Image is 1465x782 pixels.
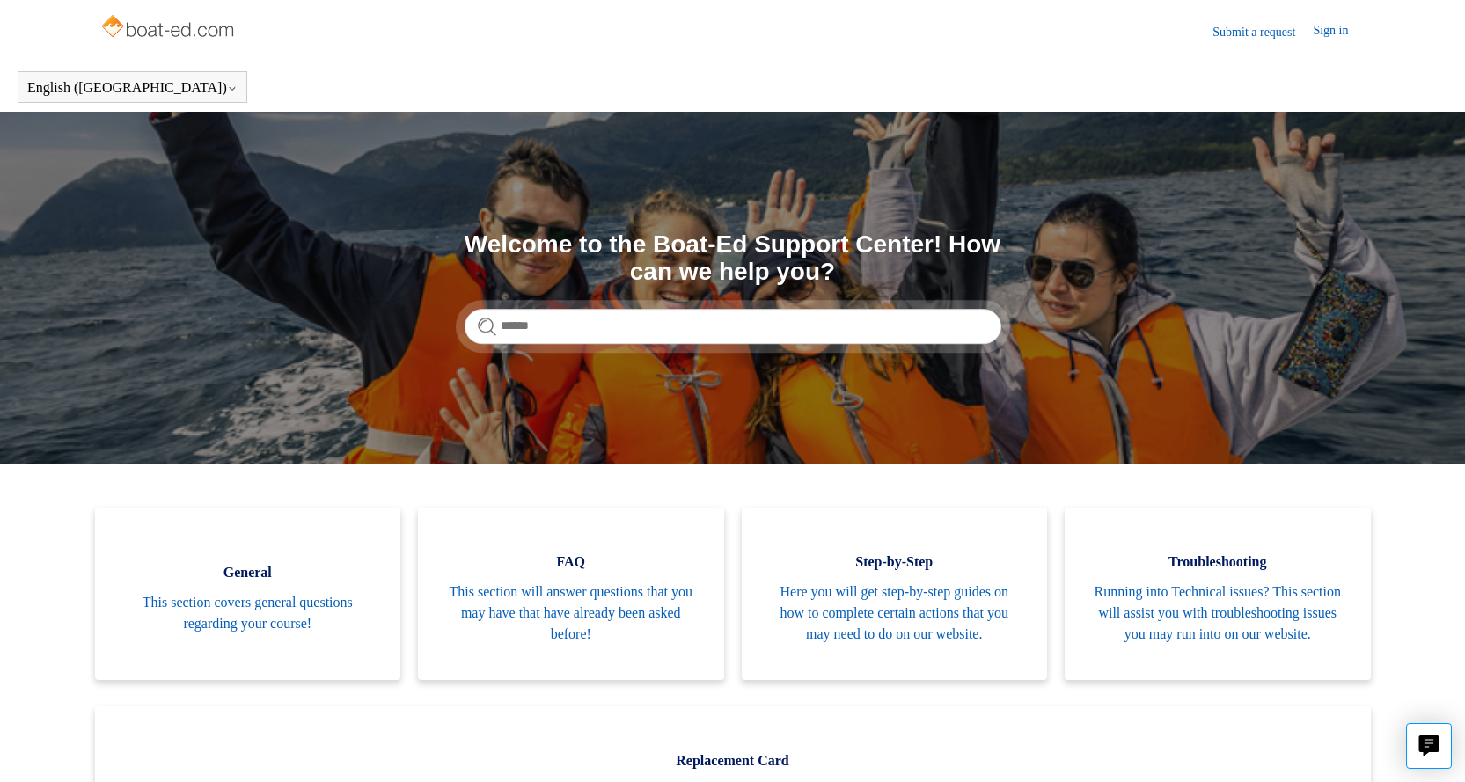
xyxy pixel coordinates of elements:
span: Replacement Card [121,750,1344,771]
a: Sign in [1313,21,1366,42]
button: English ([GEOGRAPHIC_DATA]) [27,80,238,96]
a: General This section covers general questions regarding your course! [95,508,401,680]
a: Step-by-Step Here you will get step-by-step guides on how to complete certain actions that you ma... [742,508,1048,680]
a: Troubleshooting Running into Technical issues? This section will assist you with troubleshooting ... [1065,508,1371,680]
span: This section covers general questions regarding your course! [121,592,375,634]
h1: Welcome to the Boat-Ed Support Center! How can we help you? [465,231,1001,286]
span: Here you will get step-by-step guides on how to complete certain actions that you may need to do ... [768,581,1022,645]
span: Running into Technical issues? This section will assist you with troubleshooting issues you may r... [1091,581,1344,645]
span: Troubleshooting [1091,552,1344,573]
a: Submit a request [1212,23,1313,41]
a: FAQ This section will answer questions that you may have that have already been asked before! [418,508,724,680]
span: General [121,562,375,583]
button: Live chat [1406,723,1452,769]
span: FAQ [444,552,698,573]
span: This section will answer questions that you may have that have already been asked before! [444,581,698,645]
img: Boat-Ed Help Center home page [99,11,239,46]
span: Step-by-Step [768,552,1022,573]
input: Search [465,309,1001,344]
